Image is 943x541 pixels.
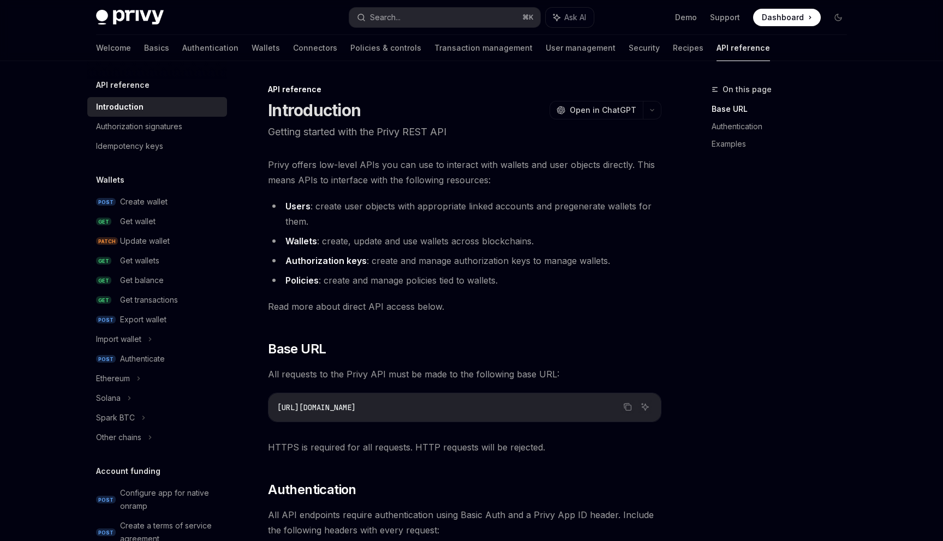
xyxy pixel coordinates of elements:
[96,10,164,25] img: dark logo
[285,275,319,286] strong: Policies
[350,35,421,61] a: Policies & controls
[120,254,159,267] div: Get wallets
[96,333,141,346] div: Import wallet
[638,400,652,414] button: Ask AI
[712,100,856,118] a: Base URL
[370,11,401,24] div: Search...
[87,290,227,310] a: GETGet transactions
[96,411,135,424] div: Spark BTC
[96,237,118,245] span: PATCH
[120,352,165,365] div: Authenticate
[546,35,616,61] a: User management
[268,253,661,268] li: : create and manage authorization keys to manage wallets.
[710,12,740,23] a: Support
[87,231,227,251] a: PATCHUpdate wallet
[673,35,703,61] a: Recipes
[96,431,141,444] div: Other chains
[120,235,170,248] div: Update wallet
[620,400,635,414] button: Copy the contents from the code block
[96,140,163,153] div: Idempotency keys
[87,270,227,290] a: GETGet balance
[293,35,337,61] a: Connectors
[96,355,116,363] span: POST
[268,124,661,140] p: Getting started with the Privy REST API
[96,276,111,285] span: GET
[268,157,661,188] span: Privy offers low-level APIs you can use to interact with wallets and user objects directly. This ...
[96,257,111,265] span: GET
[252,35,280,61] a: Wallets
[550,101,643,119] button: Open in ChatGPT
[712,135,856,153] a: Examples
[96,120,182,133] div: Authorization signatures
[96,198,116,206] span: POST
[268,440,661,455] span: HTTPS is required for all requests. HTTP requests will be rejected.
[717,35,770,61] a: API reference
[268,299,661,314] span: Read more about direct API access below.
[268,366,661,382] span: All requests to the Privy API must be made to the following base URL:
[570,105,636,116] span: Open in ChatGPT
[712,118,856,135] a: Authentication
[120,293,178,306] div: Get transactions
[96,465,160,478] h5: Account funding
[87,310,227,329] a: POSTExport wallet
[87,192,227,212] a: POSTCreate wallet
[87,136,227,156] a: Idempotency keys
[87,212,227,231] a: GETGet wallet
[96,173,124,187] h5: Wallets
[96,35,131,61] a: Welcome
[87,483,227,516] a: POSTConfigure app for native onramp
[546,8,594,27] button: Ask AI
[277,402,356,412] span: [URL][DOMAIN_NAME]
[723,83,772,96] span: On this page
[144,35,169,61] a: Basics
[96,392,121,405] div: Solana
[96,100,144,113] div: Introduction
[285,201,311,212] strong: Users
[285,236,317,247] strong: Wallets
[120,274,164,287] div: Get balance
[753,9,821,26] a: Dashboard
[564,12,586,23] span: Ask AI
[268,507,661,538] span: All API endpoints require authentication using Basic Auth and a Privy App ID header. Include the ...
[96,496,116,504] span: POST
[120,313,166,326] div: Export wallet
[522,13,534,22] span: ⌘ K
[96,372,130,385] div: Ethereum
[285,255,367,266] strong: Authorization keys
[629,35,660,61] a: Security
[268,199,661,229] li: : create user objects with appropriate linked accounts and pregenerate wallets for them.
[762,12,804,23] span: Dashboard
[268,100,361,120] h1: Introduction
[120,215,156,228] div: Get wallet
[87,251,227,270] a: GETGet wallets
[87,97,227,117] a: Introduction
[675,12,697,23] a: Demo
[96,218,111,226] span: GET
[268,233,661,249] li: : create, update and use wallets across blockchains.
[96,316,116,324] span: POST
[120,486,220,513] div: Configure app for native onramp
[349,8,540,27] button: Search...⌘K
[434,35,533,61] a: Transaction management
[87,117,227,136] a: Authorization signatures
[182,35,238,61] a: Authentication
[268,273,661,288] li: : create and manage policies tied to wallets.
[96,79,150,92] h5: API reference
[87,349,227,369] a: POSTAuthenticate
[96,528,116,537] span: POST
[120,195,168,208] div: Create wallet
[268,84,661,95] div: API reference
[268,340,326,358] span: Base URL
[829,9,847,26] button: Toggle dark mode
[96,296,111,304] span: GET
[268,481,356,498] span: Authentication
